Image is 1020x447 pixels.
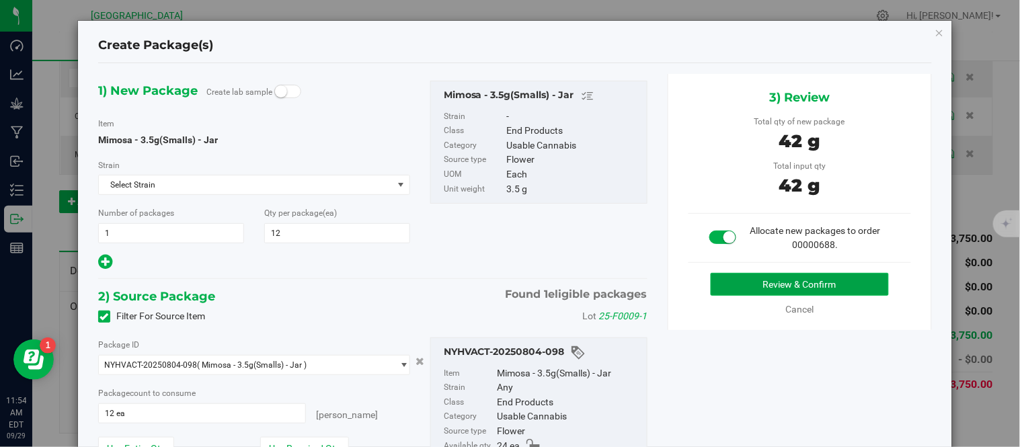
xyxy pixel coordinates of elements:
label: Source type [444,424,494,439]
span: 42 g [779,175,820,196]
div: End Products [497,395,639,410]
span: select [393,356,409,374]
label: Item [444,366,494,381]
div: Mimosa - 3.5g(Smalls) - Jar [497,366,639,381]
div: 3.5 g [507,182,640,197]
div: Flower [507,153,640,167]
span: Mimosa - 3.5g(Smalls) - Jar [98,134,218,145]
div: Each [507,167,640,182]
span: Qty per package [264,208,337,218]
span: Number of packages [98,208,174,218]
input: 12 [265,224,409,243]
label: Class [444,124,504,138]
span: [PERSON_NAME] [316,409,378,420]
div: - [507,110,640,124]
div: End Products [507,124,640,138]
span: Select Strain [99,175,393,194]
div: Flower [497,424,639,439]
span: select [393,175,409,194]
label: Filter For Source Item [98,309,205,323]
div: Usable Cannabis [507,138,640,153]
label: Item [98,118,114,130]
label: Strain [444,380,494,395]
div: Any [497,380,639,395]
label: Strain [444,110,504,124]
label: Category [444,138,504,153]
button: Cancel button [411,352,428,371]
div: Usable Cannabis [497,409,639,424]
span: Package ID [98,340,139,350]
label: Category [444,409,494,424]
span: Found eligible packages [506,286,648,302]
span: Package to consume [98,389,196,398]
a: Cancel [785,304,814,315]
span: 2) Source Package [98,286,215,307]
label: Unit weight [444,182,504,197]
span: 42 g [779,130,820,152]
span: 1) New Package [98,81,198,101]
span: Total input qty [773,161,826,171]
span: Lot [583,311,597,321]
div: NYHVACT-20250804-098 [444,345,640,361]
label: Source type [444,153,504,167]
label: Strain [98,159,120,171]
iframe: Resource center [13,339,54,380]
iframe: Resource center unread badge [40,337,56,354]
input: 1 [99,224,243,243]
span: (ea) [323,208,337,218]
h4: Create Package(s) [98,37,213,54]
span: 3) Review [769,87,830,108]
div: Mimosa - 3.5g(Smalls) - Jar [444,88,640,104]
span: Add new output [98,259,112,270]
span: 1 [545,288,549,300]
label: UOM [444,167,504,182]
span: Allocate new packages to order 00000688. [750,225,881,250]
input: 12 ea [99,404,305,423]
label: Class [444,395,494,410]
span: ( Mimosa - 3.5g(Smalls) - Jar ) [197,360,307,370]
label: Create lab sample [206,82,272,102]
span: count [130,389,151,398]
span: Total qty of new package [754,117,845,126]
span: 25-F0009-1 [599,311,648,321]
button: Review & Confirm [711,273,889,296]
span: NYHVACT-20250804-098 [104,360,197,370]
